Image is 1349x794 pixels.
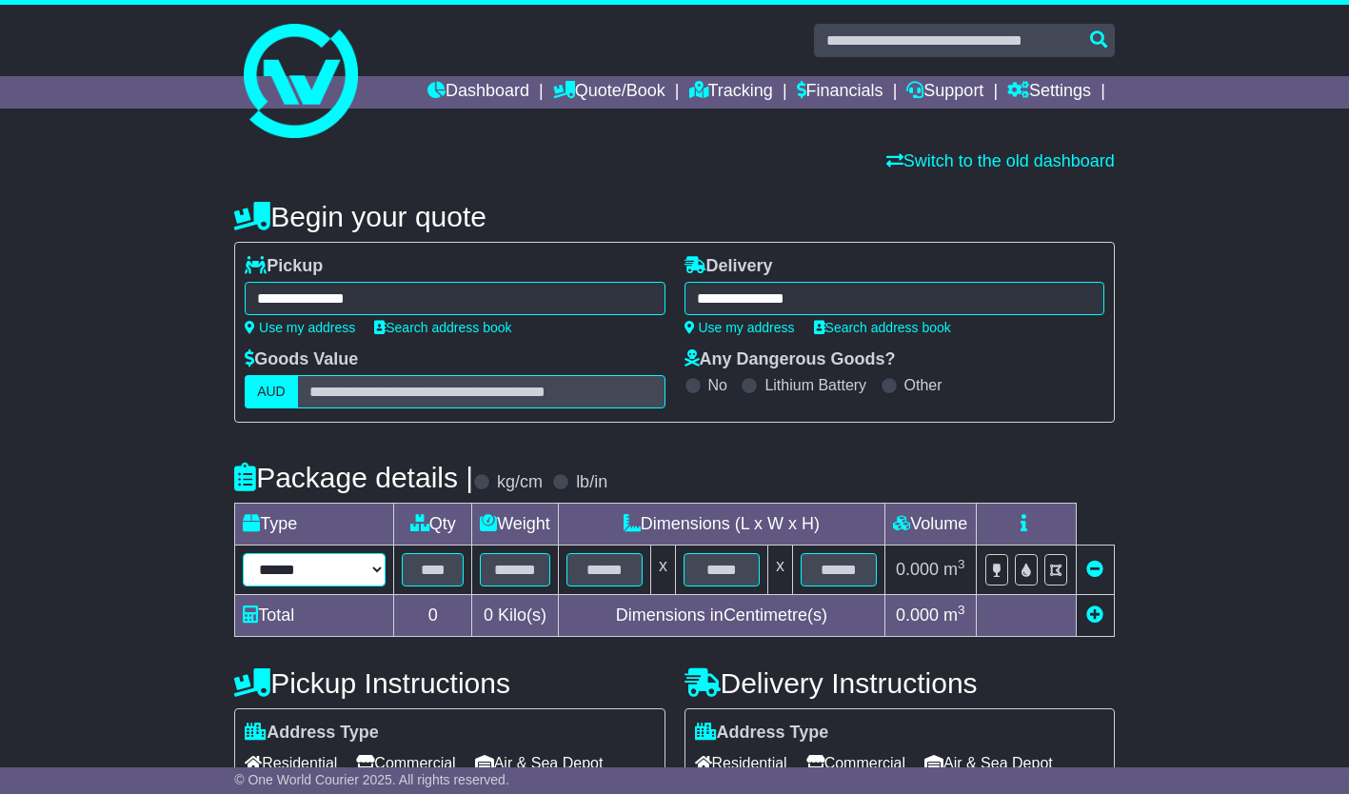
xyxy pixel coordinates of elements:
[394,504,472,546] td: Qty
[924,748,1053,778] span: Air & Sea Depot
[958,603,965,617] sup: 3
[558,595,884,637] td: Dimensions in Centimetre(s)
[886,151,1115,170] a: Switch to the old dashboard
[904,376,942,394] label: Other
[689,76,773,109] a: Tracking
[806,748,905,778] span: Commercial
[943,560,965,579] span: m
[797,76,883,109] a: Financials
[374,320,511,335] a: Search address book
[234,462,473,493] h4: Package details |
[356,748,455,778] span: Commercial
[814,320,951,335] a: Search address book
[767,546,792,595] td: x
[245,723,379,744] label: Address Type
[1007,76,1091,109] a: Settings
[943,605,965,625] span: m
[896,605,939,625] span: 0.000
[245,256,323,277] label: Pickup
[245,320,355,335] a: Use my address
[553,76,665,109] a: Quote/Book
[245,375,298,408] label: AUD
[427,76,529,109] a: Dashboard
[497,472,543,493] label: kg/cm
[475,748,604,778] span: Air & Sea Depot
[684,667,1115,699] h4: Delivery Instructions
[576,472,607,493] label: lb/in
[906,76,983,109] a: Support
[234,667,665,699] h4: Pickup Instructions
[958,557,965,571] sup: 3
[472,504,559,546] td: Weight
[235,595,394,637] td: Total
[1086,605,1103,625] a: Add new item
[558,504,884,546] td: Dimensions (L x W x H)
[234,772,509,787] span: © One World Courier 2025. All rights reserved.
[764,376,866,394] label: Lithium Battery
[695,748,787,778] span: Residential
[884,504,976,546] td: Volume
[684,349,896,370] label: Any Dangerous Goods?
[235,504,394,546] td: Type
[684,320,795,335] a: Use my address
[472,595,559,637] td: Kilo(s)
[245,748,337,778] span: Residential
[684,256,773,277] label: Delivery
[650,546,675,595] td: x
[394,595,472,637] td: 0
[1086,560,1103,579] a: Remove this item
[896,560,939,579] span: 0.000
[484,605,493,625] span: 0
[695,723,829,744] label: Address Type
[234,201,1115,232] h4: Begin your quote
[245,349,358,370] label: Goods Value
[708,376,727,394] label: No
